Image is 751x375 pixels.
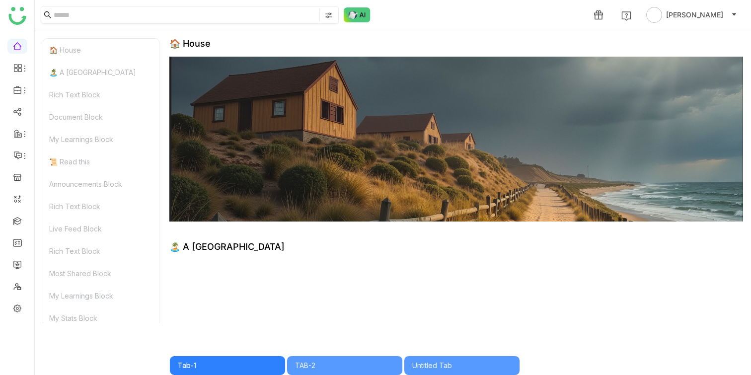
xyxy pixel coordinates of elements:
[412,360,512,371] div: Untitled Tab
[43,106,159,128] div: Document Block
[43,285,159,307] div: My Learnings Block
[295,360,394,371] div: TAB-2
[43,218,159,240] div: Live Feed Block
[666,9,723,20] span: [PERSON_NAME]
[43,39,159,61] div: 🏠 House
[43,83,159,106] div: Rich Text Block
[43,307,159,329] div: My Stats Block
[8,7,26,25] img: logo
[621,11,631,21] img: help.svg
[169,241,285,252] div: 🏝️ A [GEOGRAPHIC_DATA]
[646,7,662,23] img: avatar
[344,7,371,22] img: ask-buddy-normal.svg
[43,240,159,262] div: Rich Text Block
[43,195,159,218] div: Rich Text Block
[325,11,333,19] img: search-type.svg
[43,61,159,83] div: 🏝️ A [GEOGRAPHIC_DATA]
[178,360,277,371] div: Tab-1
[644,7,739,23] button: [PERSON_NAME]
[43,173,159,195] div: Announcements Block
[43,150,159,173] div: 📜 Read this
[43,128,159,150] div: My Learnings Block
[43,262,159,285] div: Most Shared Block
[169,38,211,49] div: 🏠 House
[169,57,743,222] img: 68553b2292361c547d91f02a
